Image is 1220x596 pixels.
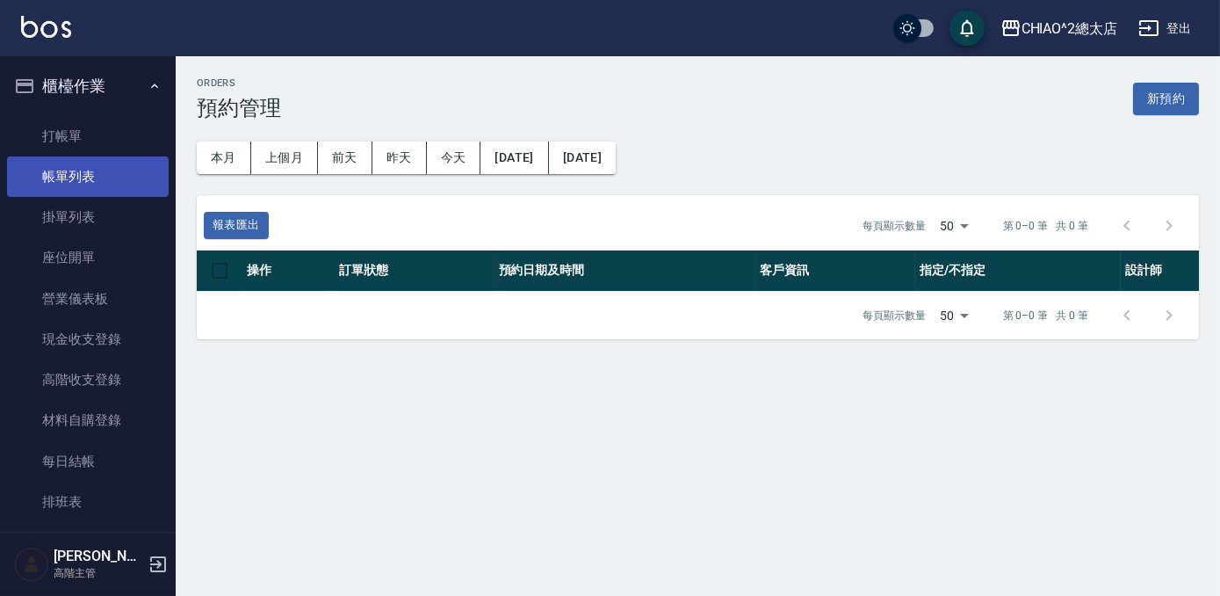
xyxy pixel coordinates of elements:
[1133,90,1199,106] a: 新預約
[197,77,281,89] h2: Orders
[54,565,143,581] p: 高階主管
[7,156,169,197] a: 帳單列表
[863,308,926,323] p: 每頁顯示數量
[933,292,975,339] div: 50
[1133,83,1199,115] button: 新預約
[14,547,49,582] img: Person
[549,142,616,174] button: [DATE]
[7,237,169,278] a: 座位開單
[933,202,975,250] div: 50
[197,142,251,174] button: 本月
[863,218,926,234] p: 每頁顯示數量
[949,11,985,46] button: save
[318,142,372,174] button: 前天
[54,548,143,565] h5: [PERSON_NAME]
[1003,308,1088,323] p: 第 0–0 筆 共 0 筆
[1021,18,1118,40] div: CHIAO^2總太店
[7,482,169,522] a: 排班表
[7,63,169,109] button: 櫃檯作業
[480,142,548,174] button: [DATE]
[7,360,169,400] a: 高階收支登錄
[7,522,169,563] a: 現場電腦打卡
[7,279,169,319] a: 營業儀表板
[197,96,281,120] h3: 預約管理
[7,197,169,237] a: 掛單列表
[242,251,335,292] th: 操作
[755,251,915,292] th: 客戶資訊
[372,142,427,174] button: 昨天
[335,251,494,292] th: 訂單狀態
[1131,12,1199,45] button: 登出
[7,319,169,360] a: 現金收支登錄
[251,142,318,174] button: 上個月
[7,441,169,482] a: 每日結帳
[7,116,169,156] a: 打帳單
[494,251,755,292] th: 預約日期及時間
[993,11,1125,47] button: CHIAO^2總太店
[915,251,1121,292] th: 指定/不指定
[7,400,169,440] a: 材料自購登錄
[204,212,269,239] button: 報表匯出
[21,16,71,38] img: Logo
[427,142,481,174] button: 今天
[1003,218,1088,234] p: 第 0–0 筆 共 0 筆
